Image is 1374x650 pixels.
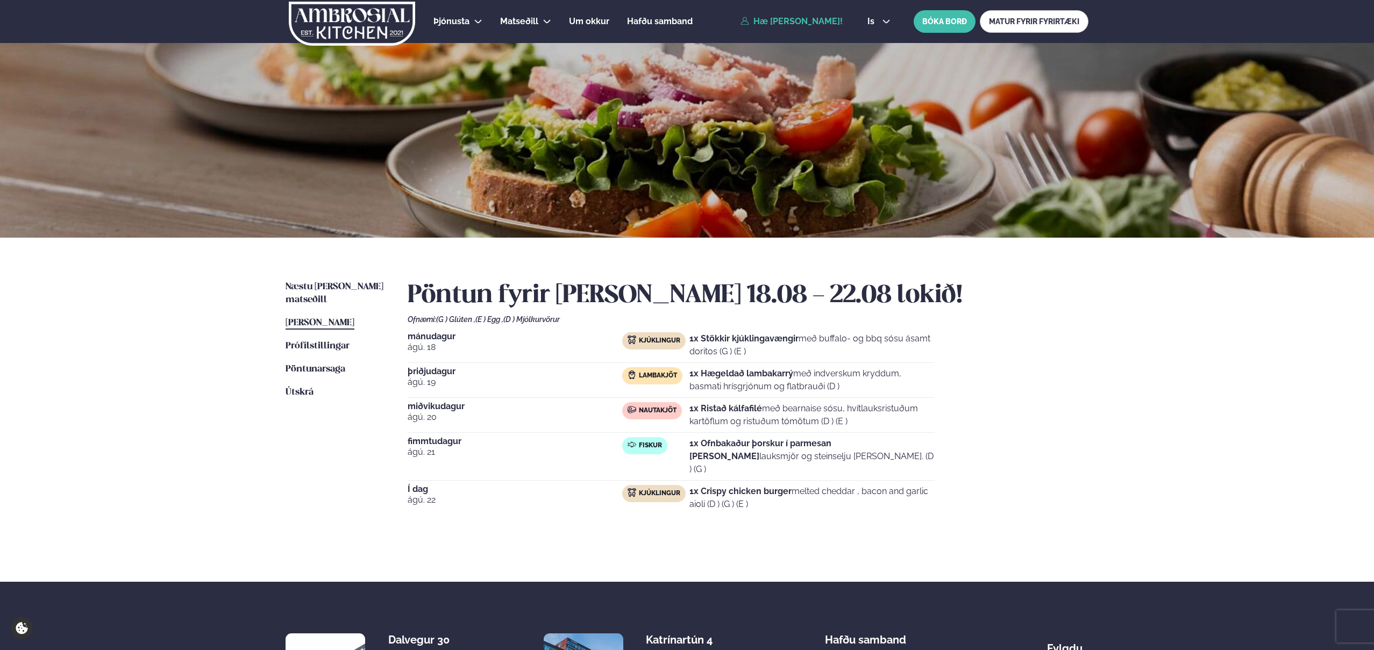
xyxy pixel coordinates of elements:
a: Pöntunarsaga [286,363,345,376]
span: ágú. 22 [408,494,622,506]
img: logo [288,2,416,46]
strong: 1x Stökkir kjúklingavængir [689,333,799,344]
div: Ofnæmi: [408,315,1088,324]
div: Katrínartún 4 [646,633,731,646]
h2: Pöntun fyrir [PERSON_NAME] 18.08 - 22.08 lokið! [408,281,1088,311]
span: ágú. 20 [408,411,622,424]
span: Kjúklingur [639,489,680,498]
p: melted cheddar , bacon and garlic aioli (D ) (G ) (E ) [689,485,935,511]
a: MATUR FYRIR FYRIRTÆKI [980,10,1088,33]
span: Matseðill [500,16,538,26]
span: ágú. 18 [408,341,622,354]
span: Pöntunarsaga [286,365,345,374]
span: (D ) Mjólkurvörur [503,315,560,324]
strong: 1x Crispy chicken burger [689,486,792,496]
div: Dalvegur 30 [388,633,474,646]
img: beef.svg [628,405,636,414]
span: Í dag [408,485,622,494]
p: með indverskum kryddum, basmati hrísgrjónum og flatbrauði (D ) [689,367,935,393]
span: Nautakjöt [639,406,677,415]
a: Hafðu samband [627,15,693,28]
span: Kjúklingur [639,337,680,345]
a: Um okkur [569,15,609,28]
img: fish.svg [628,440,636,449]
strong: 1x Ofnbakaður þorskur í parmesan [PERSON_NAME] [689,438,831,461]
span: Lambakjöt [639,372,677,380]
a: Matseðill [500,15,538,28]
a: Næstu [PERSON_NAME] matseðill [286,281,386,306]
span: (E ) Egg , [475,315,503,324]
a: Prófílstillingar [286,340,350,353]
a: Cookie settings [11,617,33,639]
span: ágú. 21 [408,446,622,459]
img: Lamb.svg [628,370,636,379]
span: Fiskur [639,441,662,450]
strong: 1x Ristað kálfafilé [689,403,762,413]
span: (G ) Glúten , [436,315,475,324]
span: Þjónusta [433,16,469,26]
span: Um okkur [569,16,609,26]
button: BÓKA BORÐ [914,10,976,33]
span: miðvikudagur [408,402,622,411]
span: Hafðu samband [825,625,906,646]
a: [PERSON_NAME] [286,317,354,330]
p: með bearnaise sósu, hvítlauksristuðum kartöflum og ristuðum tómötum (D ) (E ) [689,402,935,428]
p: með buffalo- og bbq sósu ásamt doritos (G ) (E ) [689,332,935,358]
a: Hæ [PERSON_NAME]! [741,17,843,26]
span: mánudagur [408,332,622,341]
p: lauksmjör og steinselju [PERSON_NAME]. (D ) (G ) [689,437,935,476]
span: þriðjudagur [408,367,622,376]
span: fimmtudagur [408,437,622,446]
span: is [867,17,878,26]
strong: 1x Hægeldað lambakarrý [689,368,793,378]
img: chicken.svg [628,335,636,344]
span: [PERSON_NAME] [286,318,354,327]
span: Prófílstillingar [286,341,350,351]
img: chicken.svg [628,488,636,497]
span: Hafðu samband [627,16,693,26]
a: Þjónusta [433,15,469,28]
span: Útskrá [286,388,314,397]
span: Næstu [PERSON_NAME] matseðill [286,282,383,304]
a: Útskrá [286,386,314,399]
span: ágú. 19 [408,376,622,389]
button: is [859,17,899,26]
